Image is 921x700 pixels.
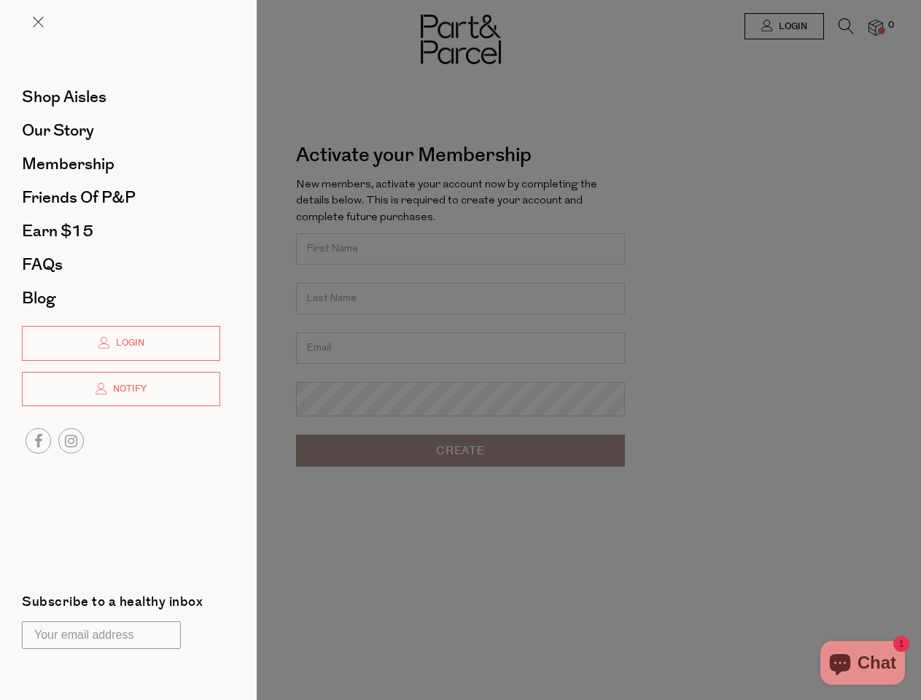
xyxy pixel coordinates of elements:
[112,337,144,349] span: Login
[22,621,181,649] input: Your email address
[22,152,114,176] span: Membership
[22,257,220,273] a: FAQs
[22,119,94,142] span: Our Story
[816,641,909,688] inbox-online-store-chat: Shopify online store chat
[109,383,147,395] span: Notify
[22,223,220,239] a: Earn $15
[22,287,55,310] span: Blog
[22,219,93,243] span: Earn $15
[22,190,220,206] a: Friends of P&P
[22,89,220,105] a: Shop Aisles
[22,85,106,109] span: Shop Aisles
[22,186,136,209] span: Friends of P&P
[22,372,220,407] a: Notify
[22,290,220,306] a: Blog
[22,122,220,139] a: Our Story
[22,596,203,614] label: Subscribe to a healthy inbox
[22,156,220,172] a: Membership
[22,253,63,276] span: FAQs
[22,326,220,361] a: Login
